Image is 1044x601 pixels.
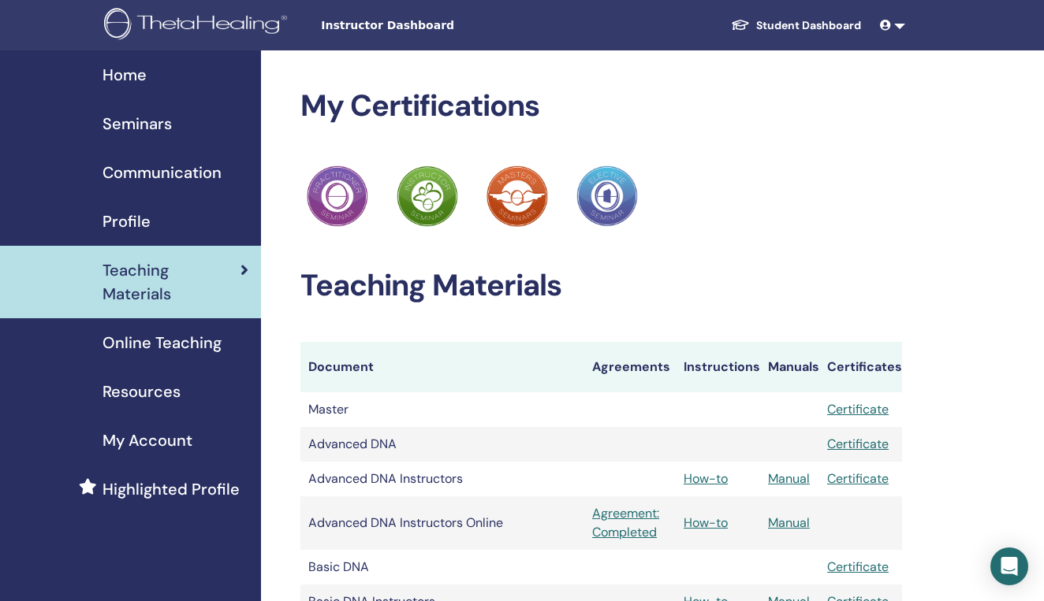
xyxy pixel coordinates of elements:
[684,470,728,487] a: How-to
[103,112,172,135] span: Seminars
[397,165,458,227] img: Practitioner
[300,268,902,304] h2: Teaching Materials
[300,427,584,462] td: Advanced DNA
[827,558,889,575] a: Certificate
[718,11,874,40] a: Student Dashboard
[300,550,584,584] td: Basic DNA
[731,18,750,32] img: graduation-cap-white.svg
[103,331,222,354] span: Online Teaching
[103,210,151,233] span: Profile
[300,88,902,124] h2: My Certifications
[487,165,548,227] img: Practitioner
[768,470,810,487] a: Manual
[300,496,584,550] td: Advanced DNA Instructors Online
[584,342,676,392] th: Agreements
[768,514,810,531] a: Manual
[300,392,584,427] td: Master
[300,342,584,392] th: Document
[307,165,368,227] img: Practitioner
[103,258,240,306] span: Teaching Materials
[576,165,638,227] img: Practitioner
[827,436,889,452] a: Certificate
[990,547,1028,585] div: Open Intercom Messenger
[827,401,889,417] a: Certificate
[827,470,889,487] a: Certificate
[103,380,181,403] span: Resources
[321,17,557,34] span: Instructor Dashboard
[103,63,147,87] span: Home
[676,342,760,392] th: Instructions
[103,161,222,184] span: Communication
[592,504,668,542] a: Agreement: Completed
[103,428,192,452] span: My Account
[104,8,293,43] img: logo.png
[760,342,819,392] th: Manuals
[300,462,584,496] td: Advanced DNA Instructors
[103,477,240,501] span: Highlighted Profile
[819,342,902,392] th: Certificates
[684,514,728,531] a: How-to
